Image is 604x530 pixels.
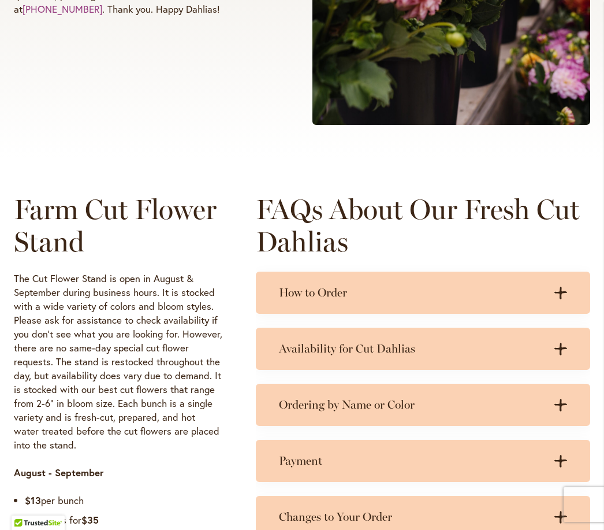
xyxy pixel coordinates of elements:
[256,193,590,258] h2: FAQs About Our Fresh Cut Dahlias
[279,286,544,300] h3: How to Order
[81,513,99,527] strong: $35
[14,466,104,479] strong: August - September
[279,398,544,412] h3: Ordering by Name or Color
[14,193,222,258] h2: Farm Cut Flower Stand
[279,454,544,468] h3: Payment
[14,272,222,452] p: The Cut Flower Stand is open in August & September during business hours. It is stocked with a wi...
[256,440,590,482] summary: Payment
[256,384,590,426] summary: Ordering by Name or Color
[256,328,590,370] summary: Availability for Cut Dahlias
[256,272,590,314] summary: How to Order
[279,342,544,356] h3: Availability for Cut Dahlias
[23,2,102,16] a: [PHONE_NUMBER]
